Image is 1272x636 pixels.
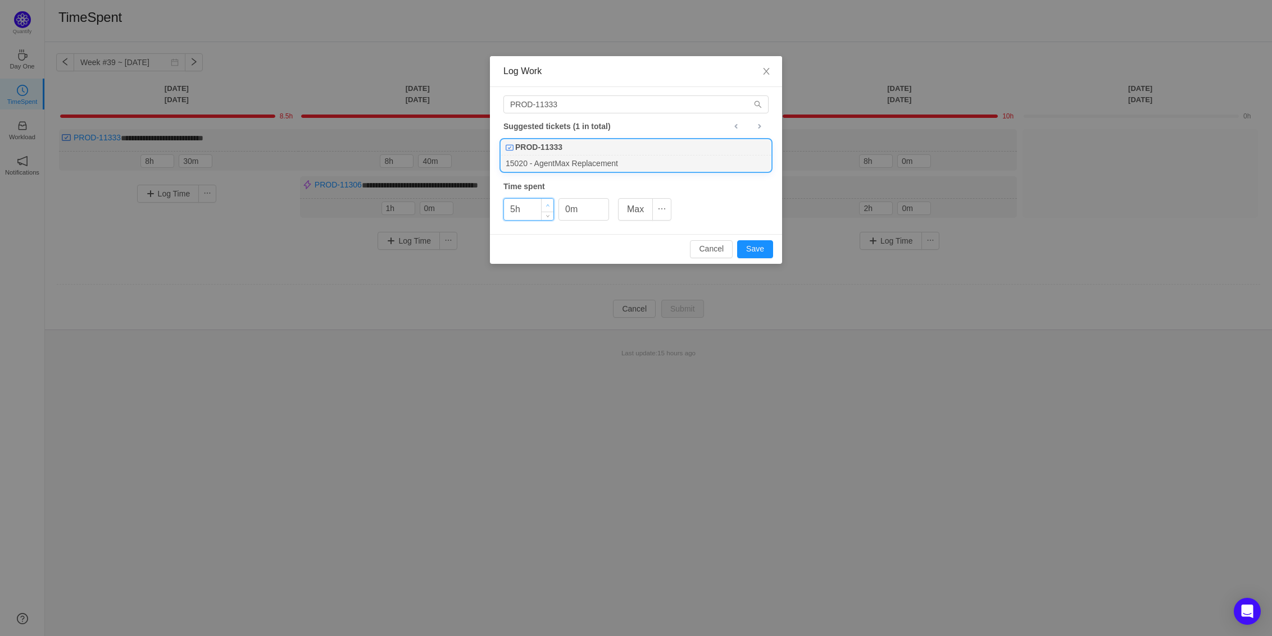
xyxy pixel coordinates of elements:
input: Search [503,95,769,113]
button: Save [737,240,773,258]
div: 15020 - AgentMax Replacement [501,155,771,171]
div: Time spent [503,181,769,193]
img: 10300 [506,144,514,152]
i: icon: search [754,100,762,108]
i: icon: up [546,204,550,208]
button: Close [751,56,782,88]
div: Open Intercom Messenger [1234,598,1261,625]
button: icon: ellipsis [652,198,671,221]
span: Increase Value [542,199,553,212]
div: Suggested tickets (1 in total) [503,119,769,134]
button: Max [618,198,653,221]
i: icon: down [546,214,550,218]
b: PROD-11333 [515,141,562,153]
button: Cancel [690,240,733,258]
div: Log Work [503,65,769,77]
span: Decrease Value [542,212,553,220]
i: icon: close [762,67,771,76]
